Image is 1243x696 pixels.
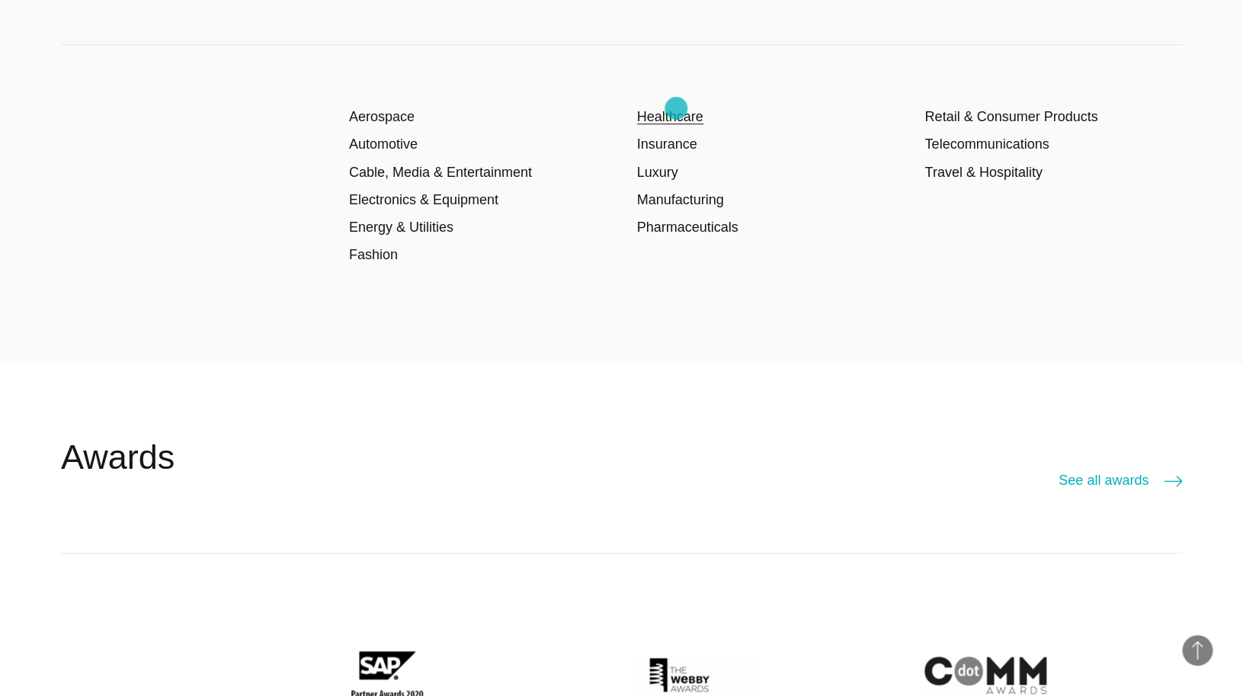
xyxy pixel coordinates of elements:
[637,109,703,124] a: Healthcare
[1182,635,1213,666] button: Back to Top
[349,109,415,124] a: Aerospace
[349,220,453,235] a: Energy & Utilities
[349,136,418,152] a: Automotive
[61,435,175,480] h2: Awards
[637,192,724,207] a: Manufacturing
[349,192,498,207] a: Electronics & Equipment
[924,165,1042,180] a: Travel & Hospitality
[637,136,697,152] a: Insurance
[349,247,398,262] a: Fashion
[1059,470,1182,491] a: See all awards
[924,136,1049,152] a: Telecommunications
[924,109,1097,124] a: Retail & Consumer Products
[637,220,738,235] a: Pharmaceuticals
[637,165,678,180] a: Luxury
[349,165,532,180] a: Cable, Media & Entertainment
